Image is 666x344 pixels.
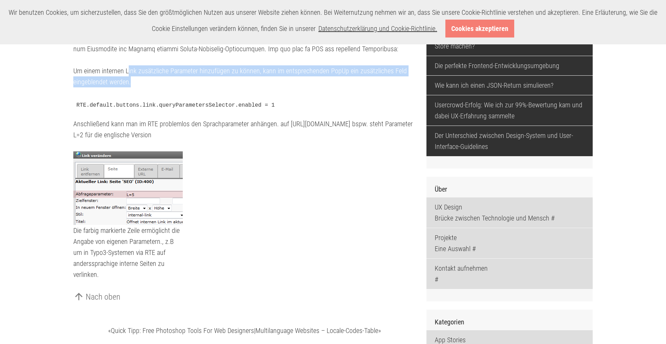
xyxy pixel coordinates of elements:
[445,20,514,37] a: Cookies akzeptieren
[255,326,378,335] a: Multilanguage Websites – Locale-Codes-Table
[73,118,416,140] p: Anschließend kann man im RTE problemlos den Sprachparameter anhängen. auf [URL][DOMAIN_NAME] bspw...
[73,291,120,303] a: arrow_upwardNach oben
[73,291,86,302] span: arrow_upward
[111,326,254,335] a: Quick Tipp: Free Photoshop Tools For Web Designers
[73,65,416,87] p: Um einem internen Link zusätzliche Parameter hinzufügen zu können, kann im entsprechenden PopUp e...
[426,126,593,156] a: Der Unterschied zwischen Design-System und User-Interface-Guidelines
[73,325,416,336] p: « »
[435,243,584,254] p: Eine Auswahl
[435,213,584,224] p: Brücke zwischen Technologie und Mensch
[426,56,593,75] a: Die perfekte Frontend-Entwicklungsumgebung
[435,185,584,193] h3: Über
[426,95,593,126] a: Usercrowd-Erfolg: Wie ich zur 99%-Bewertung kam und dabei UX-Erfahrung sammelte
[73,151,183,225] img: TYPO3 RTE interner Link auf Seite in anderer Sprache
[426,76,593,95] a: Wie kann ich einen JSON-Return simulieren?
[435,318,584,326] h2: Kategorien
[254,326,255,335] span: |
[73,98,416,113] pre: RTE.default.buttons.link.queryParametersSelector.enabled = 1
[426,197,593,228] a: UX DesignBrücke zwischen Technologie und Mensch
[426,228,593,258] a: ProjekteEine Auswahl
[9,8,657,33] span: Wir benutzen Cookies, um sicherzustellen, dass Sie den größtmöglichen Nutzen aus unserer Website ...
[73,225,183,280] figcaption: Die farbig markierte Zeile ermöglicht die Angabe von eigenen Parametern., z.B um in Typo3-Systeme...
[318,24,437,33] a: Datenschutzerklärung und Cookie-Richtlinie.
[426,259,593,289] a: Kontakt aufnehmen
